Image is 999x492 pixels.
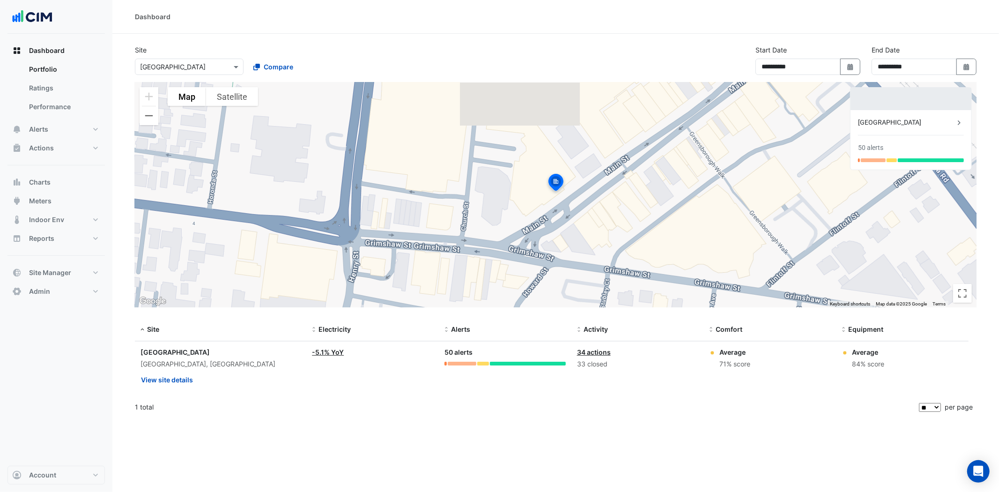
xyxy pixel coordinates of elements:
[147,325,159,333] span: Site
[546,172,566,195] img: site-pin-selected.svg
[140,87,158,106] button: Zoom in
[852,359,884,370] div: 84% score
[12,196,22,206] app-icon: Meters
[29,46,65,55] span: Dashboard
[29,125,48,134] span: Alerts
[29,268,71,277] span: Site Manager
[29,287,50,296] span: Admin
[7,210,105,229] button: Indoor Env
[140,106,158,125] button: Zoom out
[12,178,22,187] app-icon: Charts
[137,295,168,307] img: Google
[12,287,22,296] app-icon: Admin
[29,178,51,187] span: Charts
[962,63,971,71] fa-icon: Select Date
[830,301,870,307] button: Keyboard shortcuts
[584,325,608,333] span: Activity
[719,359,750,370] div: 71% score
[22,79,105,97] a: Ratings
[7,192,105,210] button: Meters
[7,229,105,248] button: Reports
[7,60,105,120] div: Dashboard
[852,347,884,357] div: Average
[12,268,22,277] app-icon: Site Manager
[7,41,105,60] button: Dashboard
[137,295,168,307] a: Open this area in Google Maps (opens a new window)
[577,348,611,356] a: 34 actions
[7,263,105,282] button: Site Manager
[29,196,52,206] span: Meters
[7,173,105,192] button: Charts
[876,301,927,306] span: Map data ©2025 Google
[953,284,972,303] button: Toggle fullscreen view
[12,143,22,153] app-icon: Actions
[141,372,193,388] button: View site details
[945,403,973,411] span: per page
[12,234,22,243] app-icon: Reports
[719,347,750,357] div: Average
[264,62,293,72] span: Compare
[577,359,698,370] div: 33 closed
[206,87,258,106] button: Show satellite imagery
[967,460,990,483] div: Open Intercom Messenger
[7,466,105,485] button: Account
[12,46,22,55] app-icon: Dashboard
[755,45,787,55] label: Start Date
[7,139,105,157] button: Actions
[12,215,22,224] app-icon: Indoor Env
[858,143,883,153] div: 50 alerts
[846,63,855,71] fa-icon: Select Date
[318,325,351,333] span: Electricity
[247,59,299,75] button: Compare
[141,359,301,370] div: [GEOGRAPHIC_DATA], [GEOGRAPHIC_DATA]
[858,118,955,127] div: [GEOGRAPHIC_DATA]
[135,12,170,22] div: Dashboard
[168,87,206,106] button: Show street map
[7,120,105,139] button: Alerts
[451,325,470,333] span: Alerts
[848,325,883,333] span: Equipment
[29,470,56,480] span: Account
[135,395,917,419] div: 1 total
[29,143,54,153] span: Actions
[7,282,105,301] button: Admin
[22,97,105,116] a: Performance
[932,301,946,306] a: Terms
[22,60,105,79] a: Portfolio
[716,325,742,333] span: Comfort
[29,234,54,243] span: Reports
[29,215,64,224] span: Indoor Env
[12,125,22,134] app-icon: Alerts
[444,347,566,358] div: 50 alerts
[141,347,301,357] div: [GEOGRAPHIC_DATA]
[135,45,147,55] label: Site
[312,348,344,356] a: -5.1% YoY
[872,45,900,55] label: End Date
[11,7,53,26] img: Company Logo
